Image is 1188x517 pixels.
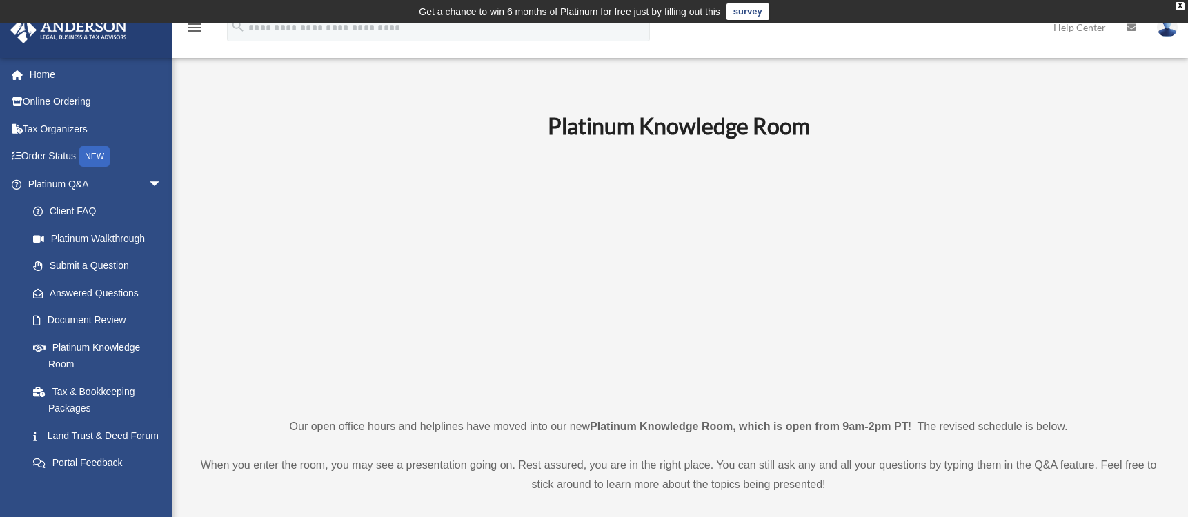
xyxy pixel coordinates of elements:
[10,170,183,198] a: Platinum Q&Aarrow_drop_down
[19,198,183,225] a: Client FAQ
[186,24,203,36] a: menu
[419,3,720,20] div: Get a chance to win 6 months of Platinum for free just by filling out this
[148,170,176,199] span: arrow_drop_down
[79,146,110,167] div: NEW
[19,225,183,252] a: Platinum Walkthrough
[10,61,183,88] a: Home
[6,17,131,43] img: Anderson Advisors Platinum Portal
[19,334,176,378] a: Platinum Knowledge Room
[186,19,203,36] i: menu
[197,417,1160,436] p: Our open office hours and helplines have moved into our new ! The revised schedule is below.
[590,420,908,432] strong: Platinum Knowledge Room, which is open from 9am-2pm PT
[10,143,183,171] a: Order StatusNEW
[19,307,183,334] a: Document Review
[197,456,1160,494] p: When you enter the room, you may see a presentation going on. Rest assured, you are in the right ...
[10,115,183,143] a: Tax Organizers
[19,422,183,449] a: Land Trust & Deed Forum
[230,19,246,34] i: search
[472,159,886,392] iframe: 231110_Toby_KnowledgeRoom
[726,3,769,20] a: survey
[19,279,183,307] a: Answered Questions
[1176,2,1185,10] div: close
[1157,17,1178,37] img: User Pic
[19,378,183,422] a: Tax & Bookkeeping Packages
[19,449,183,477] a: Portal Feedback
[19,252,183,280] a: Submit a Question
[548,112,810,139] b: Platinum Knowledge Room
[10,88,183,116] a: Online Ordering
